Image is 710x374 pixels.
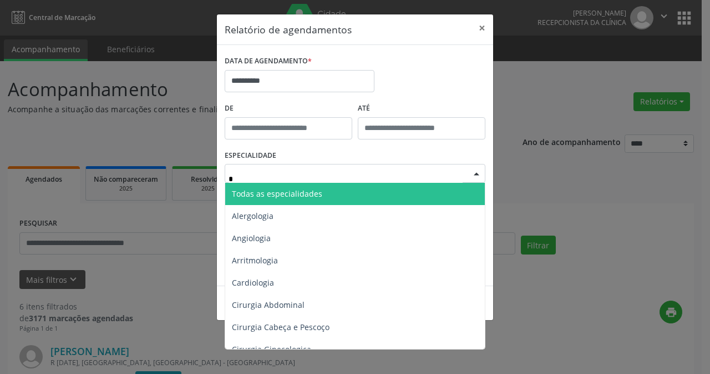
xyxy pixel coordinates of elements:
label: ESPECIALIDADE [225,147,276,164]
label: ATÉ [358,100,485,117]
span: Angiologia [232,233,271,243]
label: DATA DE AGENDAMENTO [225,53,312,70]
span: Cirurgia Ginecologica [232,344,311,355]
label: De [225,100,352,117]
span: Cirurgia Cabeça e Pescoço [232,322,329,332]
span: Cirurgia Abdominal [232,300,305,310]
span: Arritmologia [232,255,278,266]
h5: Relatório de agendamentos [225,22,352,37]
span: Cardiologia [232,277,274,288]
button: Close [471,14,493,42]
span: Todas as especialidades [232,188,322,199]
span: Alergologia [232,211,273,221]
